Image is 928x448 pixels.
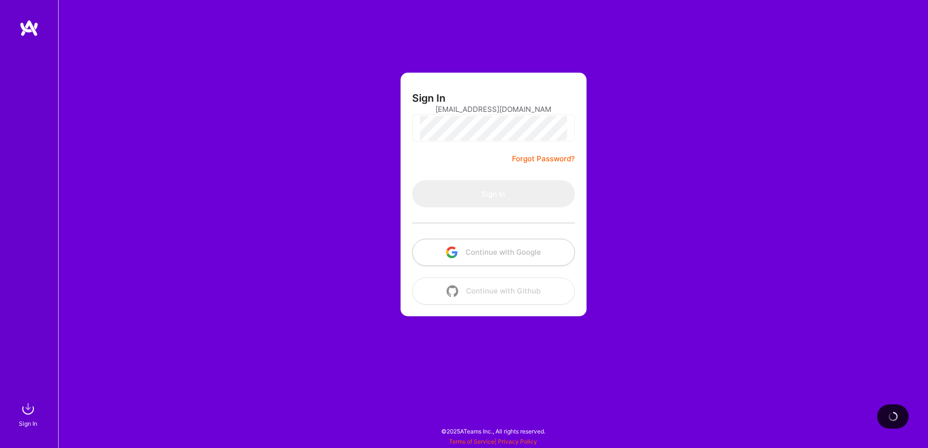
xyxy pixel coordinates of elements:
[412,180,575,207] button: Sign In
[412,239,575,266] button: Continue with Google
[449,438,495,445] a: Terms of Service
[446,247,458,258] img: icon
[412,92,446,104] h3: Sign In
[412,278,575,305] button: Continue with Github
[20,399,38,429] a: sign inSign In
[888,412,898,421] img: loading
[512,153,575,165] a: Forgot Password?
[435,97,552,122] input: Email...
[19,418,37,429] div: Sign In
[58,419,928,443] div: © 2025 ATeams Inc., All rights reserved.
[447,285,458,297] img: icon
[498,438,537,445] a: Privacy Policy
[449,438,537,445] span: |
[19,19,39,37] img: logo
[18,399,38,418] img: sign in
